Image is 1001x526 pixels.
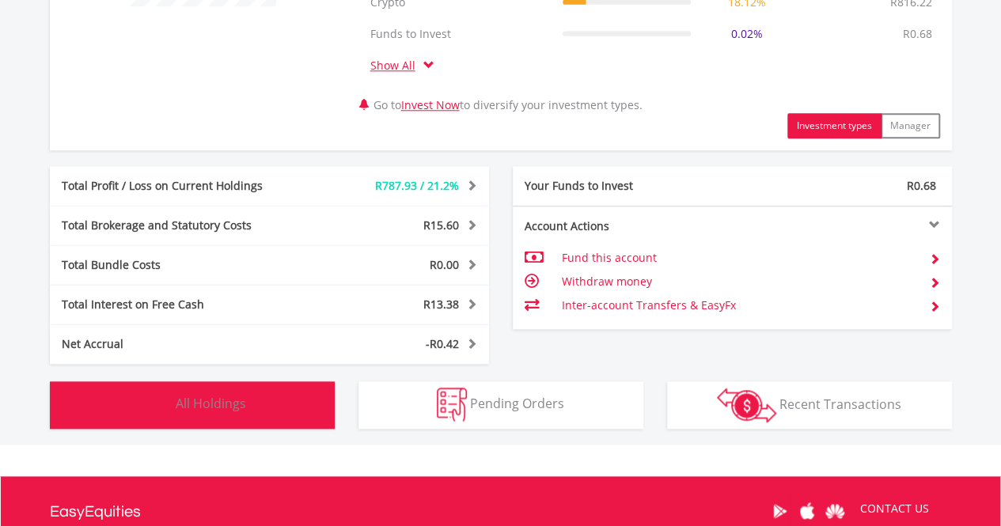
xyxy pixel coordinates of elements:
td: R0.68 [895,18,940,50]
img: holdings-wht.png [138,388,173,422]
button: Recent Transactions [667,381,952,429]
button: All Holdings [50,381,335,429]
div: Account Actions [513,218,733,234]
button: Manager [881,113,940,138]
span: R15.60 [423,218,459,233]
img: pending_instructions-wht.png [437,388,467,422]
td: Funds to Invest [362,18,555,50]
span: All Holdings [176,395,246,412]
div: Total Brokerage and Statutory Costs [50,218,306,233]
span: -R0.42 [426,336,459,351]
span: R0.00 [430,257,459,272]
button: Pending Orders [358,381,643,429]
span: R787.93 / 21.2% [375,178,459,193]
div: Total Interest on Free Cash [50,297,306,312]
div: Total Bundle Costs [50,257,306,273]
span: R13.38 [423,297,459,312]
span: R0.68 [907,178,936,193]
td: 0.02% [699,18,795,50]
span: Pending Orders [470,395,564,412]
div: Your Funds to Invest [513,178,733,194]
td: Fund this account [561,246,916,270]
span: Recent Transactions [779,395,901,412]
button: Investment types [787,113,882,138]
td: Inter-account Transfers & EasyFx [561,293,916,317]
div: Total Profit / Loss on Current Holdings [50,178,306,194]
a: Invest Now [401,97,460,112]
td: Withdraw money [561,270,916,293]
div: Net Accrual [50,336,306,352]
img: transactions-zar-wht.png [717,388,776,422]
a: Show All [370,58,423,73]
